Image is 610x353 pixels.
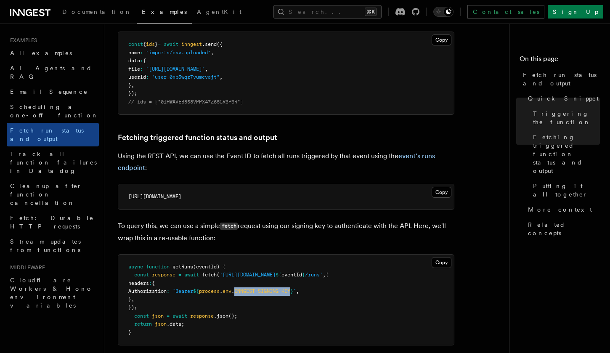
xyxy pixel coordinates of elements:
[10,104,98,119] span: Scheduling a one-off function
[193,264,225,270] span: (eventId) {
[128,280,149,286] span: headers
[118,220,454,244] p: To query this, we can use a simple request using our signing key to authenticate with the API. He...
[432,35,451,45] button: Copy
[432,187,451,198] button: Copy
[128,297,131,303] span: }
[528,94,599,103] span: Quick Snippet
[172,264,193,270] span: getRuns
[220,74,223,80] span: ,
[164,41,178,47] span: await
[143,41,146,47] span: {
[155,41,158,47] span: }
[172,288,193,294] span: `Bearer
[525,202,600,217] a: More context
[302,272,305,278] span: }
[202,41,217,47] span: .send
[548,5,603,19] a: Sign Up
[276,272,281,278] span: ${
[520,54,600,67] h4: On this page
[10,238,81,253] span: Stream updates from functions
[143,58,146,64] span: {
[146,50,211,56] span: "imports/csv.uploaded"
[220,272,276,278] span: `[URL][DOMAIN_NAME]
[323,272,326,278] span: ,
[525,217,600,241] a: Related concepts
[10,151,97,174] span: Track all function failures in Datadog
[128,288,167,294] span: Authorization
[134,313,149,319] span: const
[128,305,137,311] span: });
[202,272,217,278] span: fetch
[167,313,170,319] span: =
[140,50,143,56] span: :
[217,41,223,47] span: ({
[214,313,228,319] span: .json
[520,67,600,91] a: Fetch run status and output
[433,7,454,17] button: Toggle dark mode
[231,288,234,294] span: .
[7,61,99,84] a: AI Agents and RAG
[184,272,199,278] span: await
[467,5,544,19] a: Contact sales
[10,50,72,56] span: All examples
[7,99,99,123] a: Scheduling a one-off function
[220,223,238,230] code: fetch
[7,273,99,313] a: Cloudflare Workers & Hono environment variables
[273,5,382,19] button: Search...⌘K
[533,133,600,175] span: Fetching triggered function status and output
[190,313,214,319] span: response
[10,65,92,80] span: AI Agents and RAG
[523,71,600,88] span: Fetch run status and output
[199,288,220,294] span: process
[10,127,84,142] span: Fetch run status and output
[10,88,88,95] span: Email Sequence
[140,66,143,72] span: :
[7,37,37,44] span: Examples
[118,150,454,174] p: Using the REST API, we can use the Event ID to fetch all runs triggered by that event using the :
[7,146,99,178] a: Track all function failures in Datadog
[220,288,223,294] span: .
[293,288,296,294] span: `
[305,272,323,278] span: /runs`
[128,66,140,72] span: file
[57,3,137,23] a: Documentation
[152,313,164,319] span: json
[10,215,94,230] span: Fetch: Durable HTTP requests
[62,8,132,15] span: Documentation
[137,3,192,24] a: Examples
[131,82,134,88] span: ,
[158,41,161,47] span: =
[152,272,175,278] span: response
[128,329,131,335] span: }
[128,50,140,56] span: name
[193,288,199,294] span: ${
[128,90,137,96] span: });
[228,313,237,319] span: ();
[234,288,290,294] span: INNGEST_SIGNING_KEY
[365,8,377,16] kbd: ⌘K
[146,264,170,270] span: function
[530,130,600,178] a: Fetching triggered function status and output
[128,58,140,64] span: data
[10,183,82,206] span: Cleanup after function cancellation
[290,288,293,294] span: }
[10,277,93,309] span: Cloudflare Workers & Hono environment variables
[533,109,600,126] span: Triggering the function
[281,272,302,278] span: eventId
[205,66,208,72] span: ,
[118,132,277,143] a: Fetching triggered function status and output
[432,257,451,268] button: Copy
[7,84,99,99] a: Email Sequence
[128,41,143,47] span: const
[155,321,167,327] span: json
[223,288,231,294] span: env
[211,50,214,56] span: ,
[146,66,205,72] span: "[URL][DOMAIN_NAME]"
[128,264,143,270] span: async
[192,3,247,23] a: AgentKit
[326,272,329,278] span: {
[7,45,99,61] a: All examples
[149,280,152,286] span: :
[181,41,202,47] span: inngest
[217,272,220,278] span: (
